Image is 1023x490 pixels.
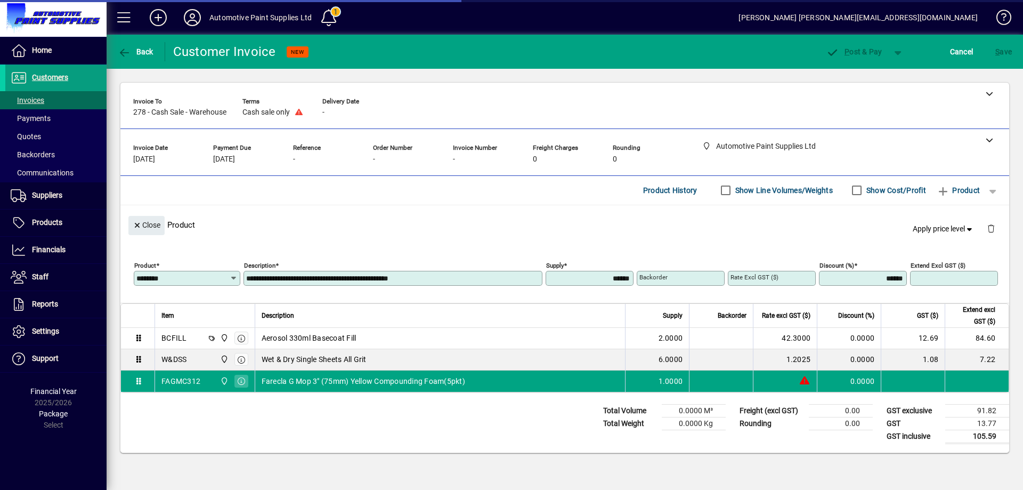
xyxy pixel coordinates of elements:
div: FAGMC312 [161,376,200,387]
span: Settings [32,327,59,335]
td: 0.00 [809,417,873,430]
div: 42.3000 [760,333,810,343]
td: Total Volume [598,404,662,417]
a: Suppliers [5,182,107,209]
span: Automotive Paint Supplies Ltd [217,354,230,365]
span: Home [32,46,52,54]
span: 278 - Cash Sale - Warehouse [133,108,226,117]
span: Support [32,354,59,363]
a: Backorders [5,146,107,164]
a: Staff [5,264,107,291]
span: Rate excl GST ($) [762,310,810,322]
span: Financials [32,245,66,254]
span: Package [39,409,68,418]
app-page-header-button: Close [126,220,167,230]
mat-label: Rate excl GST ($) [730,274,778,281]
a: Settings [5,318,107,345]
span: P [845,47,849,56]
span: Customers [32,73,68,82]
span: Wet & Dry Single Sheets All Grit [262,354,367,365]
span: Aerosol 330ml Basecoat Fill [262,333,356,343]
span: Extend excl GST ($) [952,304,995,327]
td: Freight (excl GST) [734,404,809,417]
span: Close [133,216,160,234]
span: [DATE] [133,155,155,164]
td: GST inclusive [881,430,945,443]
app-page-header-button: Delete [978,223,1004,233]
span: [DATE] [213,155,235,164]
span: Reports [32,300,58,308]
span: GST ($) [917,310,938,322]
button: Close [128,216,165,235]
span: - [453,155,455,164]
td: 1.08 [881,349,945,371]
span: Invoices [11,96,44,105]
span: - [322,108,324,117]
span: Back [118,47,153,56]
a: Invoices [5,91,107,109]
mat-label: Product [134,261,156,269]
div: Customer Invoice [173,43,276,60]
span: Staff [32,272,48,281]
a: Support [5,346,107,372]
span: 0 [613,155,617,164]
span: Automotive Paint Supplies Ltd [217,375,230,387]
span: Payments [11,114,51,123]
span: - [373,155,375,164]
td: 0.0000 [817,371,881,392]
div: Product [120,205,1009,244]
span: Product History [643,182,697,199]
td: 84.60 [945,328,1009,349]
span: Product [937,182,980,199]
mat-label: Description [244,261,275,269]
td: 0.0000 [817,328,881,349]
span: Automotive Paint Supplies Ltd [217,332,230,344]
mat-label: Supply [546,261,564,269]
button: Product History [639,181,702,200]
span: 2.0000 [659,333,683,343]
td: GST exclusive [881,404,945,417]
label: Show Line Volumes/Weights [733,185,833,196]
button: Add [141,8,175,27]
td: 13.77 [945,417,1009,430]
span: Communications [11,168,74,177]
td: 91.82 [945,404,1009,417]
span: Backorder [718,310,746,322]
td: Total Weight [598,417,662,430]
span: Financial Year [30,387,77,396]
mat-label: Extend excl GST ($) [911,261,965,269]
button: Apply price level [908,219,979,238]
div: Automotive Paint Supplies Ltd [209,9,312,26]
mat-label: Backorder [639,274,668,281]
span: Suppliers [32,191,62,199]
a: Home [5,37,107,64]
span: Item [161,310,174,322]
td: 12.69 [881,328,945,349]
label: Show Cost/Profit [864,185,926,196]
button: Cancel [947,42,976,61]
td: 0.0000 M³ [662,404,726,417]
span: NEW [291,49,304,55]
span: Cash sale only [242,108,290,117]
span: ave [995,43,1012,60]
td: 0.00 [809,404,873,417]
app-page-header-button: Back [107,42,165,61]
a: Payments [5,109,107,127]
td: GST [881,417,945,430]
td: 0.0000 [817,349,881,371]
a: Communications [5,164,107,182]
button: Delete [978,216,1004,242]
span: Supply [663,310,683,322]
div: [PERSON_NAME] [PERSON_NAME][EMAIL_ADDRESS][DOMAIN_NAME] [738,9,978,26]
button: Save [993,42,1014,61]
span: Discount (%) [838,310,874,322]
a: Reports [5,291,107,318]
td: 105.59 [945,430,1009,443]
td: 7.22 [945,349,1009,371]
a: Products [5,210,107,236]
span: Backorders [11,150,55,159]
button: Post & Pay [821,42,888,61]
a: Knowledge Base [988,2,1010,37]
a: Quotes [5,127,107,146]
span: ost & Pay [826,47,882,56]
